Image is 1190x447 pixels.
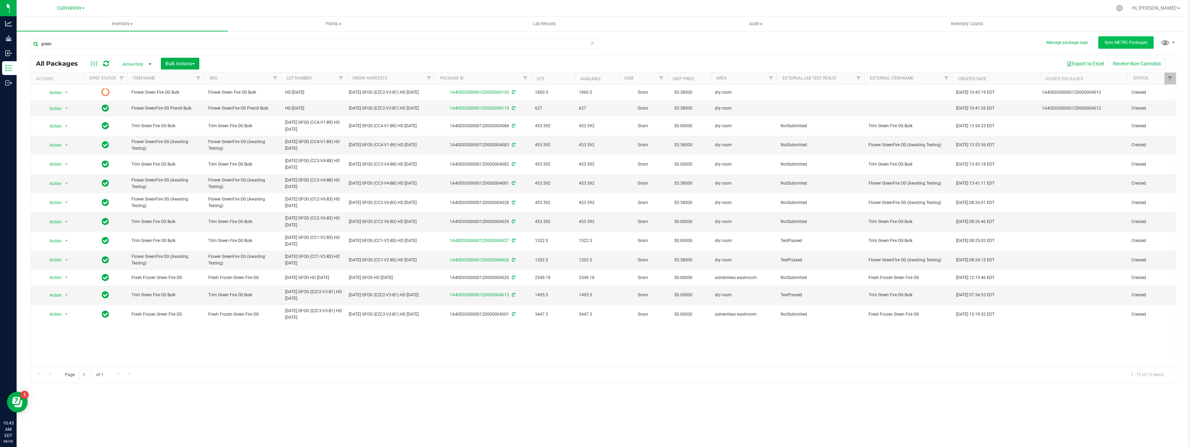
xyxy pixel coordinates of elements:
span: dry room [715,180,772,187]
span: dry room [715,218,772,225]
span: Flower GreenFire OG (Awaiting Testing) [869,180,948,187]
inline-svg: Outbound [5,80,12,86]
span: 453.592 [535,161,571,168]
span: $0.00000 [671,121,696,131]
span: Inventory [17,21,228,27]
span: In Sync [102,273,109,282]
span: Created [1132,89,1172,96]
span: NotSubmitted [781,199,860,206]
span: Action [43,236,62,246]
span: Gram [623,105,663,112]
div: 1A40D030000012D000004012 [1042,89,1125,96]
span: Action [43,290,62,300]
span: In Sync [102,178,109,188]
span: Gram [623,89,663,96]
span: Sync from Compliance System [511,219,515,224]
span: Flower GreenFire OG (Awaiting Testing) [131,253,200,267]
span: Gram [623,292,663,298]
p: 08/26 [3,439,13,444]
span: Trim Green Fire OG Bulk [131,238,200,244]
span: Flower GreenFire OG (Awaiting Testing) [869,142,948,148]
a: Origin Harvests [352,76,387,81]
inline-svg: Inventory [5,65,12,72]
span: NotSubmitted [781,218,860,225]
span: 1202.5 [535,257,571,263]
span: In Sync [102,290,109,300]
div: Manage settings [1115,5,1124,11]
span: 453.592 [579,161,615,168]
span: All Packages [36,60,85,67]
span: [DATE] GFOG (CC1-V2-B5) HD [DATE] [285,253,343,267]
span: $0.00000 [671,159,696,169]
span: Gram [623,257,663,263]
a: Filter [423,73,434,84]
span: Action [43,273,62,282]
span: NotSubmitted [781,274,860,281]
span: [DATE] GFOG (CC3-V4-B8) HD [DATE] [285,158,343,171]
iframe: Resource center [7,392,28,412]
span: dry room [715,238,772,244]
span: Flower GreenFire OG (Awaiting Testing) [131,139,200,152]
span: Flower Green Fire OG Bulk [208,89,277,96]
span: $0.00000 [671,217,696,227]
span: Sync METRC Packages [1105,40,1147,45]
span: Action [43,88,62,97]
a: Filter [941,73,952,84]
span: Gram [623,161,663,168]
span: $0.00000 [671,273,696,283]
span: dry room [715,199,772,206]
a: Filter [655,73,667,84]
div: [DATE] GFOG (CC4-V1-B9) HD [DATE] [349,142,432,148]
a: Item Name [133,76,155,81]
span: dry room [715,123,772,129]
span: Flower GreenFire OG Preroll Bulk [208,105,277,112]
span: Created [1132,105,1172,112]
span: Gram [623,311,663,318]
span: [DATE] GFOG HD [DATE] [285,274,343,281]
a: Filter [335,73,347,84]
span: 1860.5 [535,89,571,96]
span: HD:[DATE] [285,105,343,112]
a: Status [1133,76,1148,81]
span: [DATE] 10:41:26 EDT [956,105,994,112]
div: [DATE] GFOG (CC1-V2-B5) HD [DATE] [349,257,432,263]
p: 10:43 AM EDT [3,420,13,439]
span: Sync from Compliance System [511,106,515,111]
a: Filter [116,73,127,84]
a: UOM [624,76,633,81]
span: Created [1132,161,1172,168]
span: Created [1132,199,1172,206]
span: 453.592 [535,199,571,206]
span: Created [1132,142,1172,148]
span: [DATE] 08:25:02 EDT [956,238,994,244]
span: [DATE] 12:19:46 EDT [956,274,994,281]
span: select [62,140,71,150]
span: Gram [623,142,663,148]
span: NotSubmitted [781,123,860,129]
span: [DATE] 13:53:56 EDT [956,142,994,148]
span: Trim Green Fire OG Bulk [869,218,948,225]
span: Flower Green Fire OG Bulk [131,89,200,96]
span: Action [43,309,62,319]
span: TestPassed [781,292,860,298]
inline-svg: Analytics [5,20,12,27]
span: In Sync [102,121,109,131]
span: HD:[DATE] [285,89,343,96]
a: Lab Results [439,17,650,31]
span: Created [1132,218,1172,225]
iframe: Resource center unread badge [20,391,29,399]
div: 1A40D030000012D000004083 [433,142,532,148]
div: 1A40D030000012D000004012 [1042,105,1125,112]
span: Gram [623,123,663,129]
div: [DATE] GFOG (CC1-V2-B5) HD [DATE] [349,238,432,244]
span: NotSubmitted [781,142,860,148]
div: [DATE] GFOG (CC2-V6-B3) HD [DATE] [349,199,432,206]
span: [DATE] GFOG (CC2-V6-B3) HD [DATE] [285,215,343,228]
a: Audit [650,17,861,31]
span: dry room [715,292,772,298]
span: select [62,88,71,97]
div: [DATE] GFOG (CC3-V4-B8) HD [DATE] [349,180,432,187]
span: Trim Green Fire OG Bulk [131,292,200,298]
button: Sync METRC Packages [1098,36,1154,49]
